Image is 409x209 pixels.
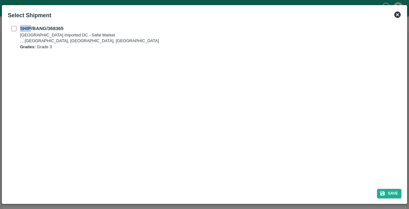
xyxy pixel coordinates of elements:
[20,44,159,50] p: Grade 3
[20,26,64,31] b: SHIP/BANG/368365
[20,32,159,38] p: [GEOGRAPHIC_DATA] Imported DC - Safal Market
[377,189,401,198] button: Save
[20,44,36,49] b: Grades:
[8,12,51,19] b: Select Shipment
[20,38,159,44] p: , , [GEOGRAPHIC_DATA], [GEOGRAPHIC_DATA], [GEOGRAPHIC_DATA]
